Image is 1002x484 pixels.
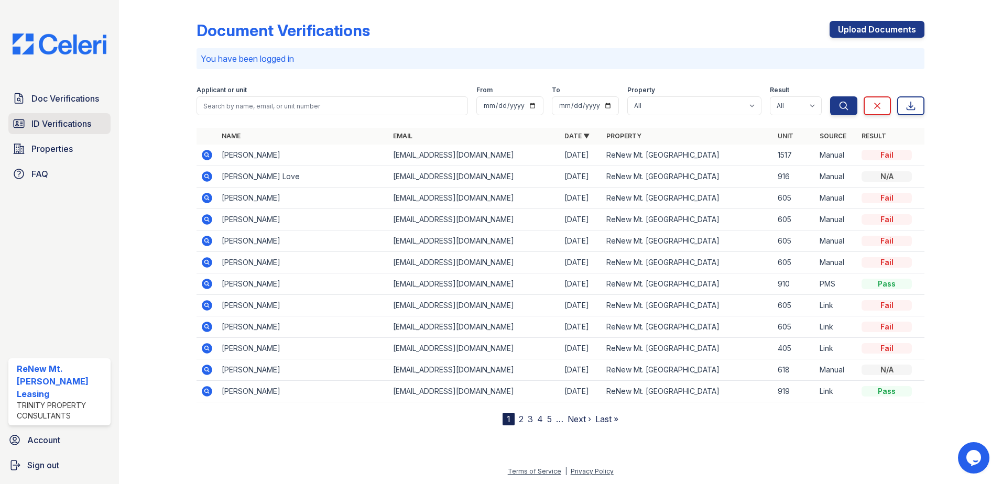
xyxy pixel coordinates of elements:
[560,209,602,230] td: [DATE]
[389,359,560,381] td: [EMAIL_ADDRESS][DOMAIN_NAME]
[217,381,389,402] td: [PERSON_NAME]
[393,132,412,140] a: Email
[560,316,602,338] td: [DATE]
[552,86,560,94] label: To
[537,414,543,424] a: 4
[815,338,857,359] td: Link
[547,414,552,424] a: 5
[774,359,815,381] td: 618
[4,34,115,54] img: CE_Logo_Blue-a8612792a0a2168367f1c8372b55b34899dd931a85d93a1a3d3e32e68fde9ad4.png
[389,145,560,166] td: [EMAIL_ADDRESS][DOMAIN_NAME]
[8,88,111,109] a: Doc Verifications
[217,295,389,316] td: [PERSON_NAME]
[568,414,591,424] a: Next ›
[862,365,912,375] div: N/A
[217,316,389,338] td: [PERSON_NAME]
[8,163,111,184] a: FAQ
[4,455,115,476] a: Sign out
[27,434,60,446] span: Account
[528,414,533,424] a: 3
[602,252,774,273] td: ReNew Mt. [GEOGRAPHIC_DATA]
[774,230,815,252] td: 605
[815,273,857,295] td: PMS
[197,96,468,115] input: Search by name, email, or unit number
[862,322,912,332] div: Fail
[217,359,389,381] td: [PERSON_NAME]
[602,273,774,295] td: ReNew Mt. [GEOGRAPHIC_DATA]
[560,295,602,316] td: [DATE]
[222,132,241,140] a: Name
[820,132,846,140] a: Source
[862,300,912,311] div: Fail
[862,236,912,246] div: Fail
[774,145,815,166] td: 1517
[389,230,560,252] td: [EMAIL_ADDRESS][DOMAIN_NAME]
[27,459,59,471] span: Sign out
[560,381,602,402] td: [DATE]
[17,400,106,421] div: Trinity Property Consultants
[815,166,857,188] td: Manual
[602,359,774,381] td: ReNew Mt. [GEOGRAPHIC_DATA]
[602,338,774,359] td: ReNew Mt. [GEOGRAPHIC_DATA]
[560,188,602,209] td: [DATE]
[31,168,48,180] span: FAQ
[774,252,815,273] td: 605
[602,230,774,252] td: ReNew Mt. [GEOGRAPHIC_DATA]
[389,338,560,359] td: [EMAIL_ADDRESS][DOMAIN_NAME]
[774,166,815,188] td: 916
[560,338,602,359] td: [DATE]
[602,209,774,230] td: ReNew Mt. [GEOGRAPHIC_DATA]
[31,142,73,155] span: Properties
[774,295,815,316] td: 605
[774,209,815,230] td: 605
[774,273,815,295] td: 910
[815,359,857,381] td: Manual
[560,359,602,381] td: [DATE]
[476,86,493,94] label: From
[389,209,560,230] td: [EMAIL_ADDRESS][DOMAIN_NAME]
[560,252,602,273] td: [DATE]
[595,414,618,424] a: Last »
[862,193,912,203] div: Fail
[958,442,992,474] iframe: chat widget
[389,166,560,188] td: [EMAIL_ADDRESS][DOMAIN_NAME]
[31,92,99,105] span: Doc Verifications
[778,132,793,140] a: Unit
[774,381,815,402] td: 919
[774,188,815,209] td: 605
[560,273,602,295] td: [DATE]
[17,362,106,400] div: ReNew Mt. [PERSON_NAME] Leasing
[815,381,857,402] td: Link
[508,467,561,475] a: Terms of Service
[31,117,91,130] span: ID Verifications
[862,386,912,397] div: Pass
[830,21,924,38] a: Upload Documents
[389,381,560,402] td: [EMAIL_ADDRESS][DOMAIN_NAME]
[862,171,912,182] div: N/A
[389,188,560,209] td: [EMAIL_ADDRESS][DOMAIN_NAME]
[565,467,567,475] div: |
[862,214,912,225] div: Fail
[560,145,602,166] td: [DATE]
[602,381,774,402] td: ReNew Mt. [GEOGRAPHIC_DATA]
[217,230,389,252] td: [PERSON_NAME]
[217,166,389,188] td: [PERSON_NAME] Love
[556,413,563,425] span: …
[862,257,912,268] div: Fail
[389,252,560,273] td: [EMAIL_ADDRESS][DOMAIN_NAME]
[815,209,857,230] td: Manual
[389,273,560,295] td: [EMAIL_ADDRESS][DOMAIN_NAME]
[862,343,912,354] div: Fail
[564,132,590,140] a: Date ▼
[815,295,857,316] td: Link
[815,230,857,252] td: Manual
[197,86,247,94] label: Applicant or unit
[571,467,614,475] a: Privacy Policy
[197,21,370,40] div: Document Verifications
[217,145,389,166] td: [PERSON_NAME]
[217,252,389,273] td: [PERSON_NAME]
[217,188,389,209] td: [PERSON_NAME]
[602,166,774,188] td: ReNew Mt. [GEOGRAPHIC_DATA]
[770,86,789,94] label: Result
